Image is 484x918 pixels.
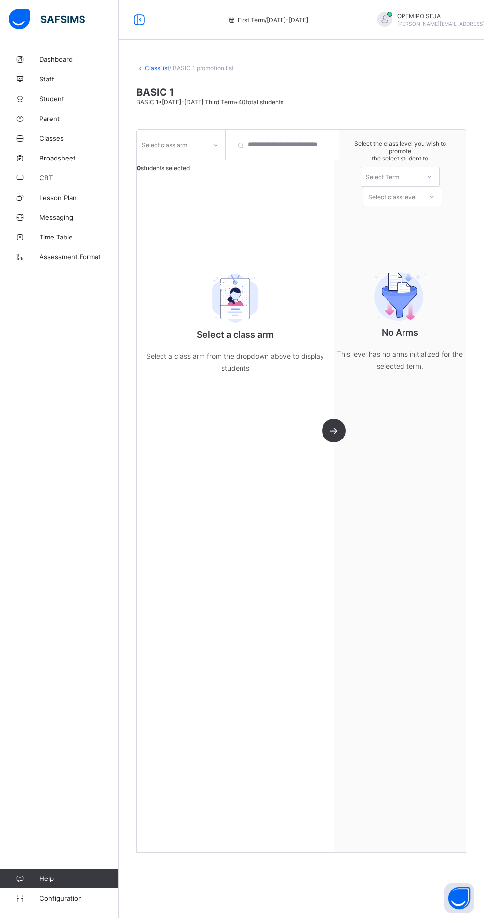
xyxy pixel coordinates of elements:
[136,98,283,106] span: BASIC 1 • [DATE]-[DATE] Third Term • 40 total students
[137,246,334,394] div: Select a class arm
[334,327,466,338] p: No Arms
[366,167,399,187] div: Select Term
[136,86,466,98] span: BASIC 1
[142,135,187,154] div: Select class arm
[40,115,119,122] span: Parent
[137,164,190,172] span: students selected
[40,134,119,142] span: Classes
[40,154,119,162] span: Broadsheet
[137,350,334,374] p: Select a class arm from the dropdown above to display students
[9,9,85,30] img: safsims
[137,329,334,340] p: Select a class arm
[40,213,119,221] span: Messaging
[137,164,141,172] b: 0
[40,894,118,902] span: Configuration
[40,253,119,261] span: Assessment Format
[198,274,272,323] img: student.207b5acb3037b72b59086e8b1a17b1d0.svg
[40,95,119,103] span: Student
[145,64,169,72] a: Class list
[40,875,118,882] span: Help
[40,55,119,63] span: Dashboard
[40,194,119,201] span: Lesson Plan
[368,187,417,206] div: Select class level
[334,348,466,372] p: This level has no arms initialized for the selected term.
[363,272,437,321] img: filter.9c15f445b04ce8b7d5281b41737f44c2.svg
[334,251,466,392] div: No Arms
[344,140,456,162] span: Select the class level you wish to promote the select student to
[40,75,119,83] span: Staff
[444,883,474,913] button: Open asap
[40,233,119,241] span: Time Table
[40,174,119,182] span: CBT
[228,16,308,24] span: session/term information
[169,64,234,72] span: / BASIC 1 promotion list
